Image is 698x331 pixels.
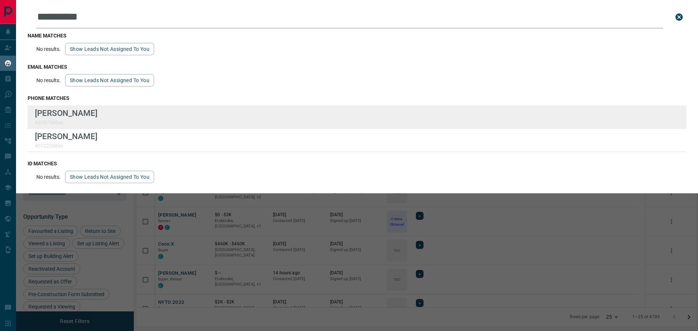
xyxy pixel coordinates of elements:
[65,43,154,55] button: show leads not assigned to you
[35,143,97,149] p: 43722586xx
[36,77,61,83] p: No results.
[28,33,686,39] h3: name matches
[35,132,97,141] p: [PERSON_NAME]
[35,108,97,118] p: [PERSON_NAME]
[35,120,97,125] p: 43787586xx
[28,161,686,166] h3: id matches
[36,46,61,52] p: No results.
[36,174,61,180] p: No results.
[65,74,154,86] button: show leads not assigned to you
[672,10,686,24] button: close search bar
[28,64,686,70] h3: email matches
[65,171,154,183] button: show leads not assigned to you
[28,95,686,101] h3: phone matches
